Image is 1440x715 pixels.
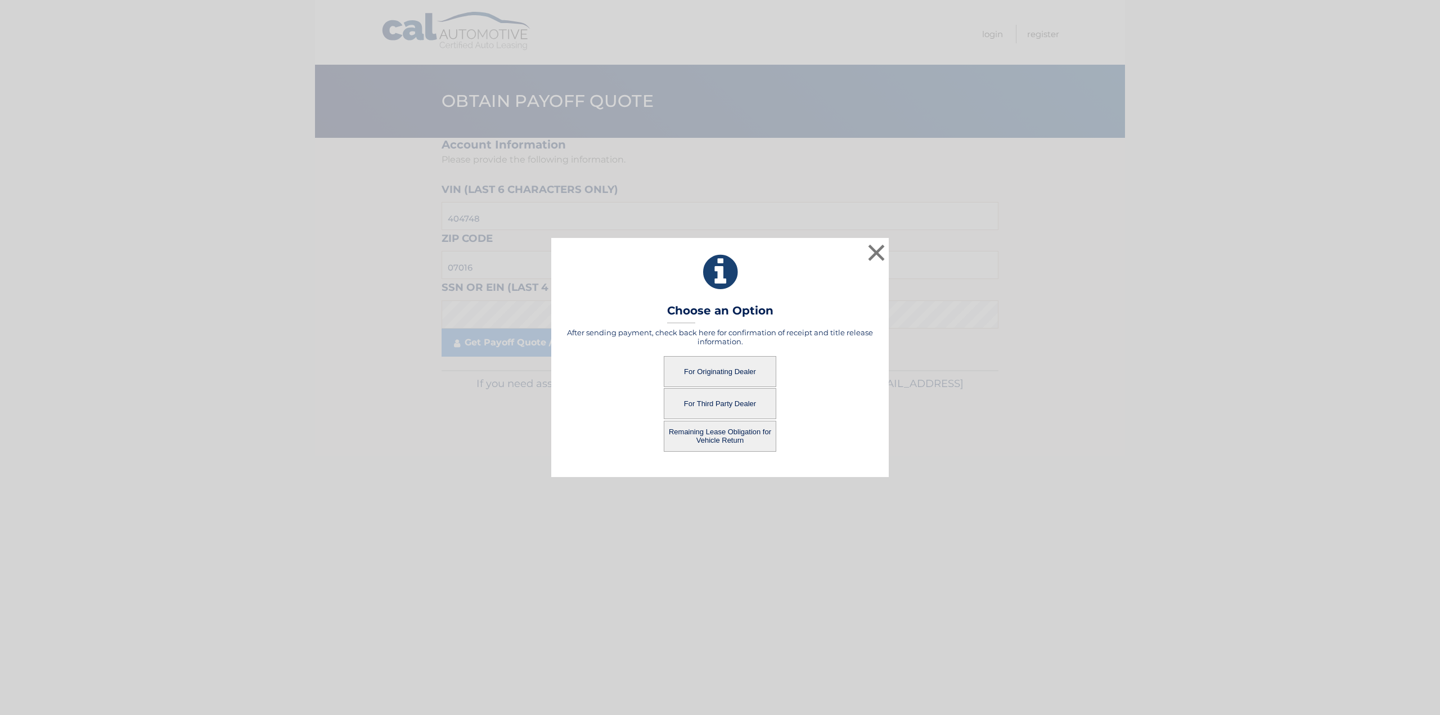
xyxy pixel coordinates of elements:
button: For Third Party Dealer [664,388,776,419]
h5: After sending payment, check back here for confirmation of receipt and title release information. [565,328,875,346]
h3: Choose an Option [667,304,773,323]
button: For Originating Dealer [664,356,776,387]
button: × [865,241,888,264]
button: Remaining Lease Obligation for Vehicle Return [664,421,776,452]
